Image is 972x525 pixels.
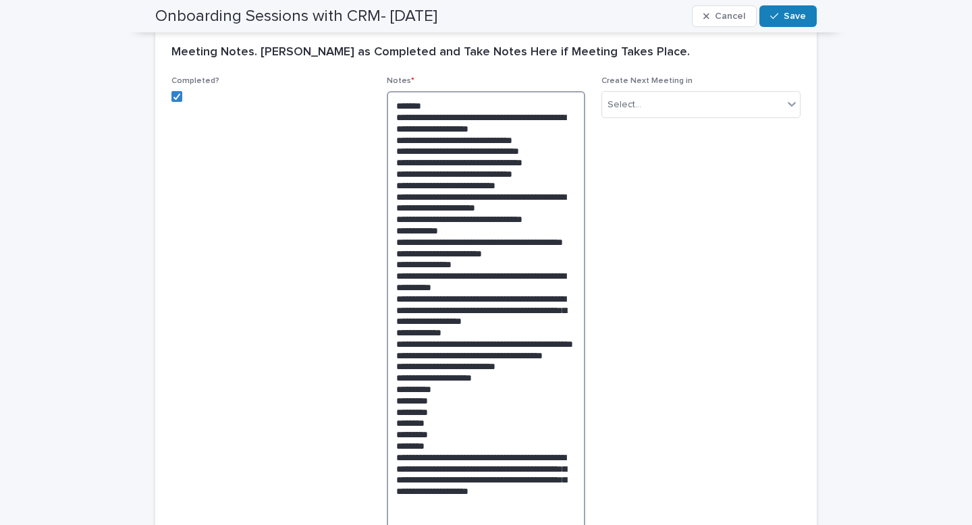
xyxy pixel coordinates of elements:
[387,77,414,85] span: Notes
[607,98,641,112] div: Select...
[759,5,817,27] button: Save
[601,77,693,85] span: Create Next Meeting in
[784,11,806,21] span: Save
[715,11,745,21] span: Cancel
[692,5,757,27] button: Cancel
[171,45,690,60] h2: Meeting Notes. [PERSON_NAME] as Completed and Take Notes Here if Meeting Takes Place.
[155,7,437,26] h2: Onboarding Sessions with CRM- [DATE]
[171,77,219,85] span: Completed?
